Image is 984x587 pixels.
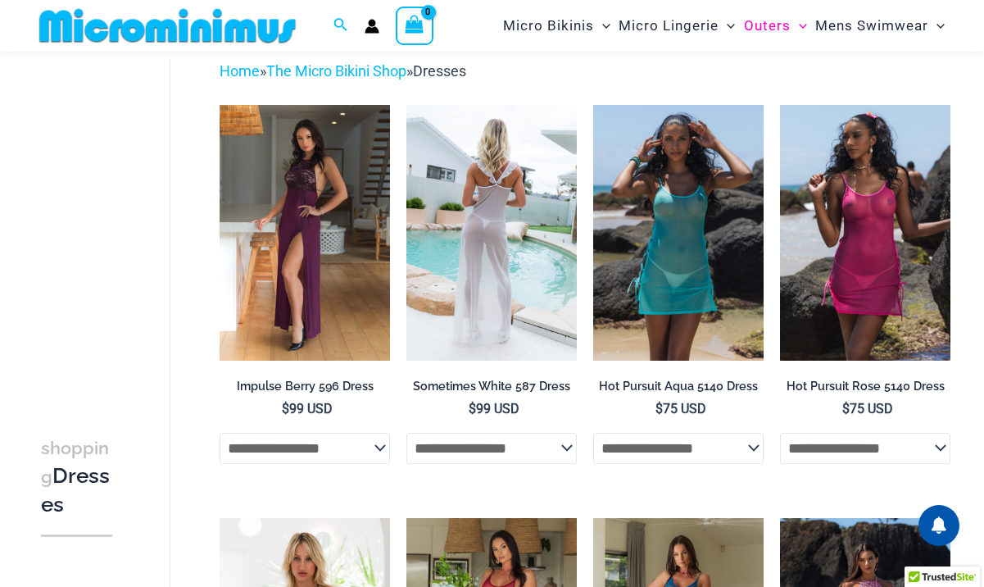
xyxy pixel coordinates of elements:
bdi: 99 USD [282,401,333,416]
h2: Hot Pursuit Rose 5140 Dress [780,379,950,394]
a: Sometimes White 587 Dress 08Sometimes White 587 Dress 09Sometimes White 587 Dress 09 [406,105,577,361]
iframe: TrustedSite Certified [41,55,188,383]
img: Impulse Berry 596 Dress 02 [220,105,390,361]
a: Hot Pursuit Aqua 5140 Dress [593,379,764,400]
a: Search icon link [333,16,348,36]
h2: Hot Pursuit Aqua 5140 Dress [593,379,764,394]
span: Dresses [413,62,466,80]
h2: Impulse Berry 596 Dress [220,379,390,394]
a: Hot Pursuit Rose 5140 Dress 01Hot Pursuit Rose 5140 Dress 12Hot Pursuit Rose 5140 Dress 12 [780,105,950,361]
bdi: 75 USD [655,401,706,416]
span: Menu Toggle [928,5,945,47]
a: View Shopping Cart, empty [396,7,433,44]
span: $ [842,401,850,416]
a: Micro BikinisMenu ToggleMenu Toggle [499,5,614,47]
a: Micro LingerieMenu ToggleMenu Toggle [614,5,739,47]
span: Menu Toggle [719,5,735,47]
a: The Micro Bikini Shop [266,62,406,80]
a: Impulse Berry 596 Dress 02Impulse Berry 596 Dress 03Impulse Berry 596 Dress 03 [220,105,390,361]
nav: Site Navigation [497,2,951,49]
img: Sometimes White 587 Dress 09 [406,105,577,361]
a: Mens SwimwearMenu ToggleMenu Toggle [811,5,949,47]
span: Outers [744,5,791,47]
span: Mens Swimwear [815,5,928,47]
bdi: 75 USD [842,401,893,416]
span: Micro Lingerie [619,5,719,47]
span: Micro Bikinis [503,5,594,47]
span: shopping [41,438,109,487]
a: Hot Pursuit Rose 5140 Dress [780,379,950,400]
a: Account icon link [365,19,379,34]
a: Hot Pursuit Aqua 5140 Dress 01Hot Pursuit Aqua 5140 Dress 06Hot Pursuit Aqua 5140 Dress 06 [593,105,764,361]
h3: Dresses [41,434,112,518]
img: Hot Pursuit Aqua 5140 Dress 01 [593,105,764,361]
span: » » [220,62,466,80]
img: Hot Pursuit Rose 5140 Dress 01 [780,105,950,361]
span: $ [469,401,476,416]
span: Menu Toggle [594,5,610,47]
span: Menu Toggle [791,5,807,47]
a: Sometimes White 587 Dress [406,379,577,400]
bdi: 99 USD [469,401,519,416]
span: $ [282,401,289,416]
h2: Sometimes White 587 Dress [406,379,577,394]
img: MM SHOP LOGO FLAT [33,7,302,44]
a: Home [220,62,260,80]
span: $ [655,401,663,416]
a: OutersMenu ToggleMenu Toggle [740,5,811,47]
a: Impulse Berry 596 Dress [220,379,390,400]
